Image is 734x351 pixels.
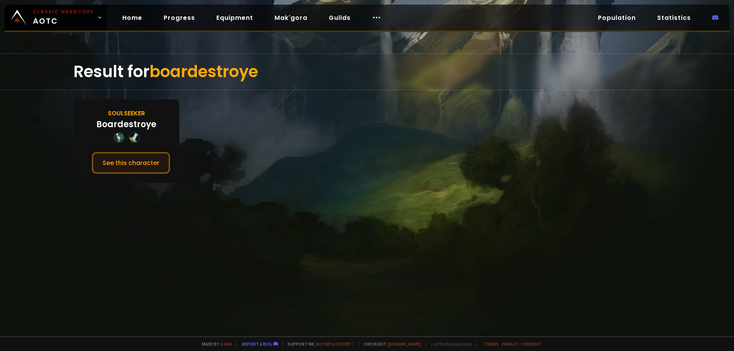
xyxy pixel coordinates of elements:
[651,10,697,26] a: Statistics
[108,108,145,118] div: Soulseeker
[33,8,94,15] small: Classic Hardcore
[316,341,354,347] a: Buy me a coffee
[5,5,107,31] a: Classic HardcoreAOTC
[283,341,354,347] span: Support me,
[268,10,313,26] a: Mak'gora
[521,341,541,347] a: Consent
[388,341,421,347] a: [DOMAIN_NAME]
[242,341,272,347] a: Report a bug
[149,60,258,83] span: boardestroye
[592,10,642,26] a: Population
[210,10,259,26] a: Equipment
[323,10,357,26] a: Guilds
[73,54,661,90] div: Result for
[502,341,518,347] a: Privacy
[33,8,94,27] span: AOTC
[158,10,201,26] a: Progress
[359,341,421,347] span: Checkout
[220,341,232,347] a: a fan
[484,341,499,347] a: Terms
[116,10,148,26] a: Home
[96,118,156,131] div: Boardestroye
[92,152,170,174] button: See this character
[426,341,472,347] span: v. d752d5 - production
[197,341,232,347] span: Made by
